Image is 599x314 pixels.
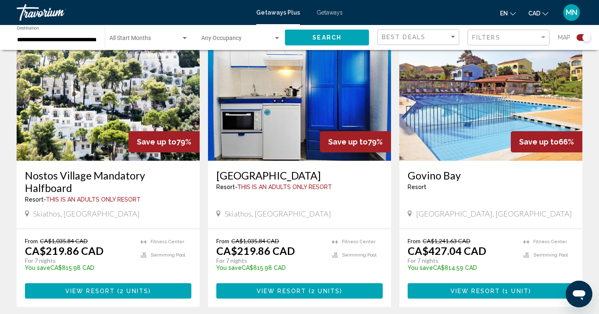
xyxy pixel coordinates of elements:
a: [GEOGRAPHIC_DATA] [216,169,383,182]
button: View Resort(2 units) [25,283,191,299]
span: Swimming Pool [533,252,568,258]
a: Govino Bay [408,169,574,182]
p: For 7 nights [216,257,324,264]
button: Filter [468,29,549,46]
span: Best Deals [382,34,426,40]
button: Change language [500,7,516,19]
div: 66% [511,131,582,152]
span: You save [25,264,50,271]
p: CA$219.86 CAD [216,244,295,257]
span: Skiathos, [GEOGRAPHIC_DATA] [33,209,140,218]
span: Resort [216,184,235,190]
span: Filters [472,34,500,41]
span: Swimming Pool [342,252,376,258]
button: Change currency [528,7,548,19]
span: Save up to [519,137,559,146]
span: CA$1,035.84 CAD [231,237,279,244]
button: View Resort(1 unit) [408,283,574,299]
span: Save up to [137,137,176,146]
span: Skiathos, [GEOGRAPHIC_DATA] [225,209,331,218]
span: Swimming Pool [151,252,185,258]
iframe: Button to launch messaging window [566,281,592,307]
button: View Resort(2 units) [216,283,383,299]
a: Getaways [317,9,343,16]
span: 2 units [311,288,340,294]
span: ( ) [306,288,342,294]
a: Travorium [17,4,248,21]
span: 1 unit [505,288,529,294]
span: View Resort [450,288,500,294]
span: This is an adults only resort [237,184,332,190]
div: 79% [320,131,391,152]
span: CA$1,241.63 CAD [423,237,470,244]
span: View Resort [65,288,115,294]
span: Resort [408,184,426,190]
span: Save up to [328,137,368,146]
span: From [408,237,421,244]
p: For 7 nights [25,257,132,264]
span: Fitness Center [533,239,567,244]
p: CA$427.04 CAD [408,244,486,257]
a: Nostos Village Mandatory Halfboard [25,169,191,194]
span: This is an adults only resort [46,196,141,203]
img: 3144O01X.jpg [399,27,582,161]
span: Fitness Center [342,239,376,244]
span: 2 units [120,288,149,294]
div: 79% [129,131,200,152]
span: - [44,196,46,203]
span: Search [312,35,342,41]
span: en [500,10,508,17]
span: ( ) [115,288,151,294]
span: MN [566,8,577,17]
p: CA$219.86 CAD [25,244,104,257]
button: User Menu [561,4,582,21]
span: CA$1,035.84 CAD [40,237,88,244]
img: 2822I01X.jpg [208,27,391,161]
span: Fitness Center [151,239,184,244]
span: CAD [528,10,540,17]
span: You save [216,264,242,271]
p: CA$815.98 CAD [216,264,324,271]
a: Getaways Plus [256,9,300,16]
span: You save [408,264,433,271]
span: ( ) [500,288,531,294]
span: View Resort [257,288,306,294]
mat-select: Sort by [382,34,457,41]
button: Search [285,30,369,45]
p: CA$815.98 CAD [25,264,132,271]
p: CA$814.59 CAD [408,264,515,271]
span: From [25,237,38,244]
img: 2822E01X.jpg [17,27,200,161]
p: For 7 nights [408,257,515,264]
span: - [235,184,237,190]
span: [GEOGRAPHIC_DATA], [GEOGRAPHIC_DATA] [416,209,572,218]
span: Resort [25,196,44,203]
span: From [216,237,229,244]
span: Map [558,32,570,43]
